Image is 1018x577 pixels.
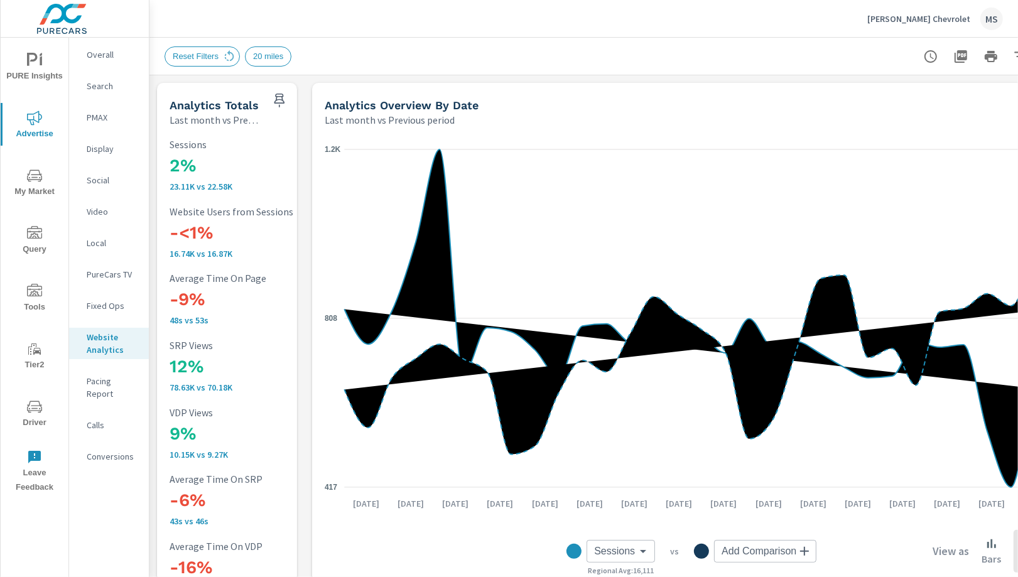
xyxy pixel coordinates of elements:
[87,80,139,92] p: Search
[69,416,149,434] div: Calls
[69,108,149,127] div: PMAX
[612,497,656,510] p: [DATE]
[170,423,335,445] h3: 9%
[702,497,746,510] p: [DATE]
[170,450,335,460] p: 10,146 vs 9,270
[87,143,139,155] p: Display
[933,545,969,558] h6: View as
[4,111,65,141] span: Advertise
[87,375,139,400] p: Pacing Report
[588,566,654,575] p: Regional Avg : 16,111
[87,174,139,186] p: Social
[170,382,335,392] p: 78,629 vs 70,184
[87,268,139,281] p: PureCars TV
[69,296,149,315] div: Fixed Ops
[69,202,149,221] div: Video
[978,44,1004,69] button: Print Report
[980,8,1003,30] div: MS
[4,399,65,430] span: Driver
[4,53,65,84] span: PURE Insights
[170,407,335,418] p: VDP Views
[246,51,291,61] span: 20 miles
[568,497,612,510] p: [DATE]
[722,545,796,558] span: Add Comparison
[325,145,341,154] text: 1.2K
[925,497,969,510] p: [DATE]
[982,551,1001,566] p: Bars
[325,99,479,112] h5: Analytics Overview By Date
[69,372,149,403] div: Pacing Report
[714,540,816,563] div: Add Comparison
[69,171,149,190] div: Social
[69,45,149,64] div: Overall
[880,497,924,510] p: [DATE]
[69,328,149,359] div: Website Analytics
[69,265,149,284] div: PureCars TV
[4,450,65,495] span: Leave Feedback
[970,497,1014,510] p: [DATE]
[325,483,337,492] text: 417
[170,541,335,552] p: Average Time On VDP
[170,99,259,112] h5: Analytics Totals
[4,342,65,372] span: Tier2
[69,447,149,466] div: Conversions
[948,44,973,69] button: "Export Report to PDF"
[170,112,259,127] p: Last month vs Previous period
[4,284,65,315] span: Tools
[170,272,335,284] p: Average Time On Page
[87,205,139,218] p: Video
[165,51,226,61] span: Reset Filters
[170,340,335,351] p: SRP Views
[170,249,335,259] p: 16,743 vs 16,871
[325,112,455,127] p: Last month vs Previous period
[325,314,337,323] text: 808
[867,13,970,24] p: [PERSON_NAME] Chevrolet
[69,77,149,95] div: Search
[523,497,567,510] p: [DATE]
[69,234,149,252] div: Local
[655,546,694,557] p: vs
[170,139,335,150] p: Sessions
[170,473,335,485] p: Average Time On SRP
[791,497,835,510] p: [DATE]
[170,181,335,191] p: 23,107 vs 22,580
[657,497,701,510] p: [DATE]
[1,38,68,500] div: nav menu
[87,419,139,431] p: Calls
[4,168,65,199] span: My Market
[594,545,635,558] span: Sessions
[87,331,139,356] p: Website Analytics
[87,237,139,249] p: Local
[87,48,139,61] p: Overall
[747,497,791,510] p: [DATE]
[69,139,149,158] div: Display
[170,356,335,377] h3: 12%
[269,90,290,111] span: Save this to your personalized report
[170,155,335,176] h3: 2%
[170,315,335,325] p: 48s vs 53s
[87,111,139,124] p: PMAX
[587,540,655,563] div: Sessions
[170,516,335,526] p: 43s vs 46s
[836,497,880,510] p: [DATE]
[87,450,139,463] p: Conversions
[170,490,335,511] h3: -6%
[4,226,65,257] span: Query
[479,497,523,510] p: [DATE]
[165,46,240,67] div: Reset Filters
[389,497,433,510] p: [DATE]
[433,497,477,510] p: [DATE]
[87,299,139,312] p: Fixed Ops
[170,222,335,244] h3: -<1%
[170,206,335,217] p: Website Users from Sessions
[170,289,335,310] h3: -9%
[344,497,388,510] p: [DATE]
